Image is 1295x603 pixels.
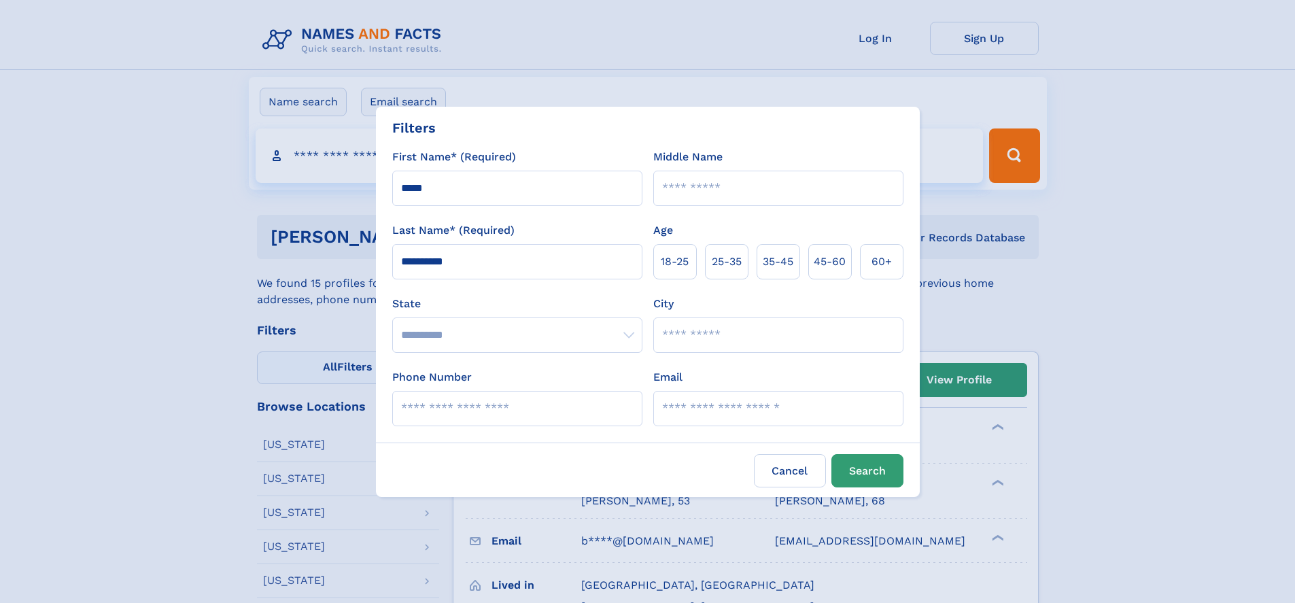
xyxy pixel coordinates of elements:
[831,454,903,487] button: Search
[653,296,674,312] label: City
[653,222,673,239] label: Age
[392,222,515,239] label: Last Name* (Required)
[392,149,516,165] label: First Name* (Required)
[763,254,793,270] span: 35‑45
[754,454,826,487] label: Cancel
[653,369,683,385] label: Email
[661,254,689,270] span: 18‑25
[392,369,472,385] label: Phone Number
[871,254,892,270] span: 60+
[392,296,642,312] label: State
[712,254,742,270] span: 25‑35
[392,118,436,138] div: Filters
[653,149,723,165] label: Middle Name
[814,254,846,270] span: 45‑60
